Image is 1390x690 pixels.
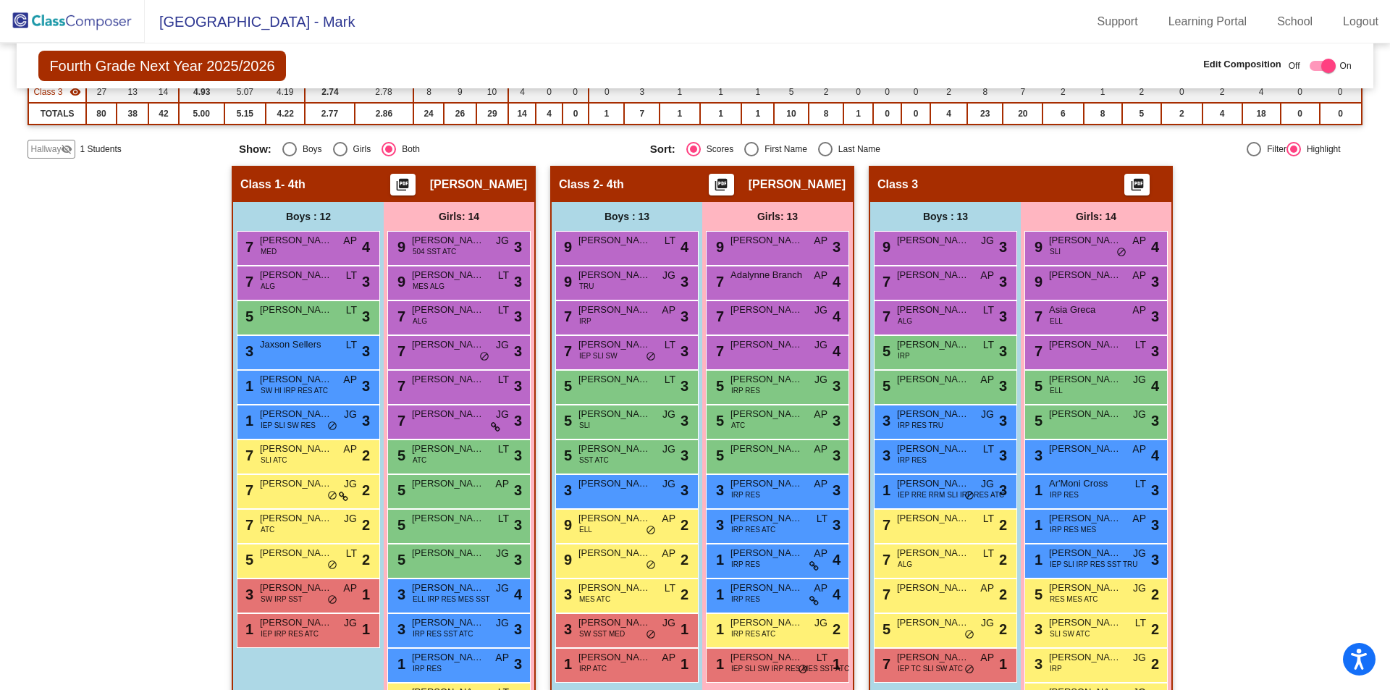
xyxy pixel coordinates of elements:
span: 4 [1151,236,1159,258]
span: 3 [681,445,688,466]
span: LT [983,442,994,457]
span: JG [496,233,509,248]
mat-icon: visibility_off [61,143,72,155]
span: [PERSON_NAME] [897,407,969,421]
span: [PERSON_NAME] [412,442,484,456]
span: 5 [712,378,724,394]
td: 0 [589,81,625,103]
button: Print Students Details [1124,174,1150,195]
td: 1 [741,103,774,125]
span: LT [665,337,675,353]
span: LT [983,303,994,318]
span: - 4th [281,177,306,192]
td: 23 [967,103,1003,125]
span: [PERSON_NAME] [260,372,332,387]
span: [PERSON_NAME] [260,442,332,456]
span: LT [346,303,357,318]
span: LT [498,303,509,318]
span: 9 [394,239,405,255]
span: 7 [242,239,253,255]
span: 7 [712,343,724,359]
span: [GEOGRAPHIC_DATA] - Mark [145,10,355,33]
span: Jaxson Sellers [260,337,332,352]
div: Both [396,143,420,156]
span: [PERSON_NAME] [412,372,484,387]
span: IEP SLI SW [579,350,618,361]
td: 2.77 [305,103,354,125]
span: JG [662,268,675,283]
div: Filter [1261,143,1286,156]
span: 5 [242,308,253,324]
span: IRP [579,316,591,327]
td: 5.00 [179,103,224,125]
td: 4 [508,81,536,103]
td: 24 [413,103,444,125]
span: TRU [579,281,594,292]
mat-icon: picture_as_pdf [1129,177,1146,198]
span: 5 [560,378,572,394]
span: 3 [833,236,841,258]
span: Sort: [650,143,675,156]
span: 504 SST ATC [413,246,456,257]
span: 4 [833,271,841,293]
span: 3 [999,236,1007,258]
span: JG [981,233,994,248]
span: 3 [1151,306,1159,327]
div: Girls: 14 [1021,202,1171,231]
span: [PERSON_NAME] [1049,337,1121,352]
span: [PERSON_NAME] [897,337,969,352]
td: 4.22 [266,103,306,125]
span: 3 [999,271,1007,293]
td: 5 [774,81,808,103]
span: JG [1133,372,1146,387]
td: No teacher - No Class Name [28,81,85,103]
span: JG [496,337,509,353]
span: LT [665,233,675,248]
span: [PERSON_NAME] [PERSON_NAME] [1049,233,1121,248]
td: 2 [1122,81,1161,103]
span: 9 [560,239,572,255]
td: 0 [1281,103,1320,125]
span: [PERSON_NAME] [412,303,484,317]
div: Boys : 13 [870,202,1021,231]
td: 14 [508,103,536,125]
span: 7 [560,343,572,359]
td: 26 [444,103,476,125]
td: 0 [1320,81,1362,103]
span: IEP SLI SW RES [261,420,316,431]
span: 7 [394,308,405,324]
span: IRP RES TRU [898,420,943,431]
td: 5.07 [224,81,266,103]
span: AP [1132,442,1146,457]
span: AP [814,407,827,422]
span: 4 [1151,375,1159,397]
mat-radio-group: Select an option [650,142,1050,156]
span: [PERSON_NAME] [730,372,803,387]
td: 0 [901,103,930,125]
td: 1 [700,81,742,103]
span: [PERSON_NAME] [578,268,651,282]
span: 7 [242,274,253,290]
span: [PERSON_NAME] (Tre) [PERSON_NAME] [260,268,332,282]
span: AP [1132,268,1146,283]
span: 7 [560,308,572,324]
td: 9 [444,81,476,103]
span: 4 [833,340,841,362]
span: LT [346,337,357,353]
span: 3 [681,271,688,293]
span: [PERSON_NAME] [260,303,332,317]
span: Class 1 [240,177,281,192]
span: 3 [681,375,688,397]
span: 3 [362,410,370,432]
a: School [1265,10,1324,33]
span: 1 Students [80,143,121,156]
span: [PERSON_NAME] [412,337,484,352]
span: [PERSON_NAME] [412,233,484,248]
span: 3 [833,410,841,432]
span: 3 [681,410,688,432]
span: 7 [394,378,405,394]
td: 2 [1202,81,1242,103]
span: 7 [394,413,405,429]
td: 1 [843,103,872,125]
button: Print Students Details [390,174,416,195]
